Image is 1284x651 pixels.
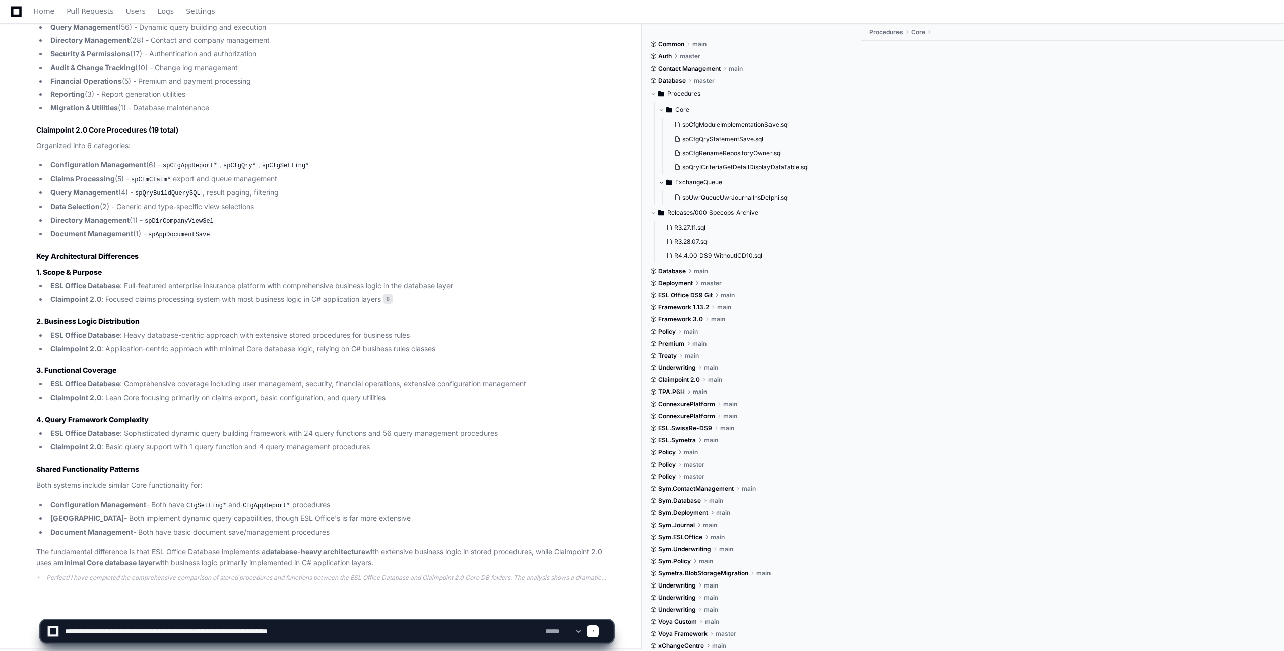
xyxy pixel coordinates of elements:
[50,216,130,224] strong: Directory Management
[742,485,756,493] span: main
[47,294,613,305] li: : Focused claims processing system with most business logic in C# application layers
[658,40,684,48] span: Common
[50,188,118,197] strong: Query Management
[658,557,691,565] span: Sym.Policy
[682,149,782,157] span: spCfgRenameRepositoryOwner.sql
[34,8,54,14] span: Home
[50,429,120,437] strong: ESL Office Database
[756,569,771,577] span: main
[47,173,613,185] li: (5) - export and queue management
[47,22,613,33] li: (56) - Dynamic query building and execution
[260,161,311,170] code: spCfgSetting*
[47,441,613,453] li: : Basic query support with 1 query function and 4 query management procedures
[658,279,693,287] span: Deployment
[658,461,676,469] span: Policy
[658,64,721,73] span: Contact Management
[658,388,685,396] span: TPA.P6H
[662,221,848,235] button: R3.27.11.sql
[682,163,809,171] span: spQryICriteriaGetDetailDisplayDataTable.sql
[658,412,715,420] span: ConnexurePlatform
[50,295,101,303] strong: Claimpoint 2.0
[658,376,700,384] span: Claimpoint 2.0
[719,545,733,553] span: main
[675,106,689,114] span: Core
[670,132,848,146] button: spCfgQryStatementSave.sql
[704,436,718,444] span: main
[658,448,676,457] span: Policy
[667,90,700,98] span: Procedures
[711,533,725,541] span: main
[47,280,613,292] li: : Full-featured enterprise insurance platform with comprehensive business logic in the database l...
[158,8,174,14] span: Logs
[50,528,133,536] strong: Document Management
[47,62,613,74] li: (10) - Change log management
[241,501,292,510] code: CfgAppReport*
[675,178,722,186] span: ExchangeQueue
[699,557,713,565] span: main
[684,328,698,336] span: main
[658,352,677,360] span: Treaty
[869,28,903,36] span: Procedures
[692,40,707,48] span: main
[50,393,101,402] strong: Claimpoint 2.0
[720,424,734,432] span: main
[723,400,737,408] span: main
[47,378,613,390] li: : Comprehensive coverage including user management, security, financial operations, extensive con...
[143,217,216,226] code: spDirCompanyViewSel
[36,546,613,569] p: The fundamental difference is that ESL Office Database implements a with extensive business logic...
[723,412,737,420] span: main
[708,376,722,384] span: main
[50,281,120,290] strong: ESL Office Database
[266,547,365,556] strong: database-heavy architecture
[47,513,613,525] li: - Both implement dynamic query capabilities, though ESL Office's is far more extensive
[658,291,713,299] span: ESL Office DS9 Git
[50,331,120,339] strong: ESL Office Database
[658,364,696,372] span: Underwriting
[658,315,703,323] span: Framework 3.0
[36,125,613,135] h3: Claimpoint 2.0 Core Procedures (19 total)
[47,35,613,46] li: (28) - Contact and company management
[36,465,139,473] strong: Shared Functionality Patterns
[701,279,722,287] span: master
[684,473,704,481] span: master
[50,174,115,183] strong: Claims Processing
[36,415,149,424] strong: 4. Query Framework Complexity
[650,86,854,102] button: Procedures
[685,352,699,360] span: main
[126,8,146,14] span: Users
[658,485,734,493] span: Sym.ContactManagement
[684,461,704,469] span: master
[658,581,696,590] span: Underwriting
[47,527,613,538] li: - Both have basic document save/management procedures
[47,102,613,114] li: (1) - Database maintenance
[682,193,789,202] span: spUwrQueueUwrJournalInsDelphi.sql
[658,436,696,444] span: ESL.Symetra
[670,160,848,174] button: spQryICriteriaGetDetailDisplayDataTable.sql
[658,340,684,348] span: Premium
[47,228,613,240] li: (1) -
[667,209,758,217] span: Releases/000_Specops_Archive
[129,175,173,184] code: spClmClaim*
[47,392,613,404] li: : Lean Core focusing primarily on claims export, basic configuration, and query utilities
[658,521,695,529] span: Sym.Journal
[47,48,613,60] li: (17) - Authentication and authorization
[650,205,854,221] button: Releases/000_Specops_Archive
[658,267,686,275] span: Database
[50,103,118,112] strong: Migration & Utilities
[703,521,717,529] span: main
[658,328,676,336] span: Policy
[50,202,100,211] strong: Data Selection
[674,238,709,246] span: R3.28.07.sql
[693,388,707,396] span: main
[47,201,613,213] li: (2) - Generic and type-specific view selections
[133,189,203,198] code: spQryBuildQuerySQL
[658,594,696,602] span: Underwriting
[47,343,613,355] li: : Application-centric approach with minimal Core database logic, relying on C# business rules cla...
[658,88,664,100] svg: Directory
[146,230,212,239] code: spAppDocumentSave
[662,235,848,249] button: R3.28.07.sql
[658,102,854,118] button: Core
[682,135,763,143] span: spCfgQryStatementSave.sql
[709,497,723,505] span: main
[50,23,118,31] strong: Query Management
